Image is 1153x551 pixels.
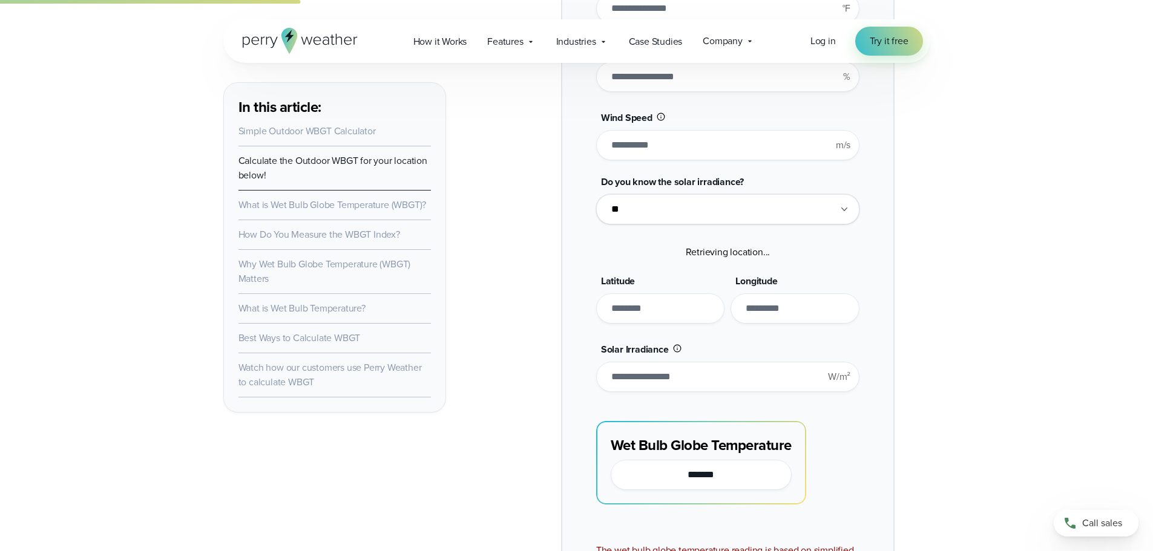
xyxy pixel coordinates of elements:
a: Try it free [855,27,923,56]
span: Case Studies [629,34,683,49]
a: How it Works [403,29,478,54]
h3: In this article: [238,97,431,117]
span: Longitude [735,274,777,288]
span: Company [703,34,743,48]
a: Simple Outdoor WBGT Calculator [238,124,376,138]
span: Features [487,34,523,49]
span: Latitude [601,274,635,288]
a: Call sales [1054,510,1138,536]
span: How it Works [413,34,467,49]
a: What is Wet Bulb Globe Temperature (WBGT)? [238,198,427,212]
span: Solar Irradiance [601,342,669,356]
span: Wind Speed [601,111,652,125]
span: Try it free [870,34,908,48]
a: Watch how our customers use Perry Weather to calculate WBGT [238,360,422,389]
span: Do you know the solar irradiance? [601,175,744,189]
a: Calculate the Outdoor WBGT for your location below! [238,154,427,182]
span: Retrieving location... [686,245,770,259]
a: Case Studies [619,29,693,54]
a: Why Wet Bulb Globe Temperature (WBGT) Matters [238,257,411,285]
a: Best Ways to Calculate WBGT [238,331,361,345]
span: Call sales [1082,516,1122,530]
a: Log in [810,34,836,48]
span: Industries [556,34,596,49]
a: How Do You Measure the WBGT Index? [238,227,400,241]
a: What is Wet Bulb Temperature? [238,301,366,315]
